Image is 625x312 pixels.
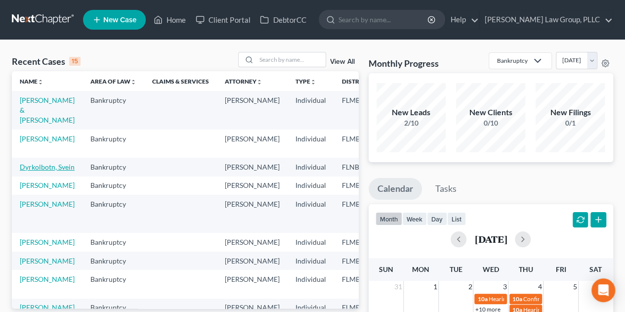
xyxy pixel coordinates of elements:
td: Individual [288,252,334,270]
a: Tasks [426,178,465,200]
i: unfold_more [310,79,316,85]
td: FLMB [334,252,382,270]
a: [PERSON_NAME] [20,275,75,283]
a: [PERSON_NAME] & [PERSON_NAME] [20,96,75,124]
td: [PERSON_NAME] [217,233,288,251]
i: unfold_more [256,79,262,85]
div: 2/10 [376,118,446,128]
div: Open Intercom Messenger [591,278,615,302]
a: [PERSON_NAME] [20,238,75,246]
td: Individual [288,130,334,158]
td: Individual [288,195,334,233]
td: FLMB [334,270,382,298]
div: 15 [69,57,81,66]
span: Mon [412,265,429,273]
td: FLNB [334,158,382,176]
a: Attorneyunfold_more [225,78,262,85]
td: Individual [288,233,334,251]
div: New Leads [376,107,446,118]
button: week [402,212,427,225]
td: Bankruptcy [83,130,144,158]
td: Bankruptcy [83,158,144,176]
span: Sat [589,265,602,273]
td: Individual [288,91,334,129]
a: Nameunfold_more [20,78,43,85]
a: [PERSON_NAME] Law Group, PLLC [480,11,613,29]
td: FLMB [334,177,382,195]
th: Claims & Services [144,71,217,91]
td: [PERSON_NAME] [217,158,288,176]
td: FLMB [334,233,382,251]
span: Confirmation Status Conference for [523,295,616,303]
a: Client Portal [191,11,255,29]
td: Bankruptcy [83,252,144,270]
div: 0/10 [456,118,525,128]
a: [PERSON_NAME] [20,200,75,208]
span: 1 [432,281,438,293]
span: Hearing for Diss et [PERSON_NAME] et al [488,295,594,303]
td: FLMB [334,195,382,233]
button: list [447,212,466,225]
td: Bankruptcy [83,195,144,233]
div: 0/1 [536,118,605,128]
a: Calendar [369,178,422,200]
span: Fri [555,265,566,273]
div: Recent Cases [12,55,81,67]
i: unfold_more [38,79,43,85]
a: Help [446,11,479,29]
td: [PERSON_NAME] [217,252,288,270]
td: Bankruptcy [83,233,144,251]
td: FLMB [334,91,382,129]
div: New Filings [536,107,605,118]
span: Sun [378,265,393,273]
span: 10a [477,295,487,303]
td: [PERSON_NAME] [217,195,288,233]
td: Individual [288,177,334,195]
div: Bankruptcy [497,56,528,65]
a: Typeunfold_more [295,78,316,85]
a: [PERSON_NAME] [20,303,75,312]
h3: Monthly Progress [369,57,439,69]
span: 31 [393,281,403,293]
span: 3 [502,281,508,293]
a: [PERSON_NAME] [20,134,75,143]
a: DebtorCC [255,11,311,29]
button: month [375,212,402,225]
h2: [DATE] [474,234,507,244]
span: Tue [449,265,462,273]
button: day [427,212,447,225]
td: [PERSON_NAME] [217,270,288,298]
span: Thu [519,265,533,273]
span: 10a [512,295,522,303]
span: 2 [467,281,473,293]
td: [PERSON_NAME] [217,91,288,129]
a: [PERSON_NAME] [20,181,75,189]
input: Search by name... [338,10,429,29]
span: Wed [483,265,499,273]
a: View All [330,58,355,65]
div: New Clients [456,107,525,118]
td: Bankruptcy [83,91,144,129]
a: Area of Lawunfold_more [90,78,136,85]
a: Home [149,11,191,29]
a: Dyrkolbotn, Svein [20,163,75,171]
td: Individual [288,270,334,298]
a: Districtunfold_more [342,78,375,85]
span: New Case [103,16,136,24]
span: 4 [537,281,543,293]
td: Bankruptcy [83,177,144,195]
i: unfold_more [130,79,136,85]
td: FLMB [334,130,382,158]
input: Search by name... [256,52,326,67]
td: [PERSON_NAME] [217,130,288,158]
span: 5 [572,281,578,293]
td: Bankruptcy [83,270,144,298]
a: [PERSON_NAME] [20,257,75,265]
td: [PERSON_NAME] [217,177,288,195]
td: Individual [288,158,334,176]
